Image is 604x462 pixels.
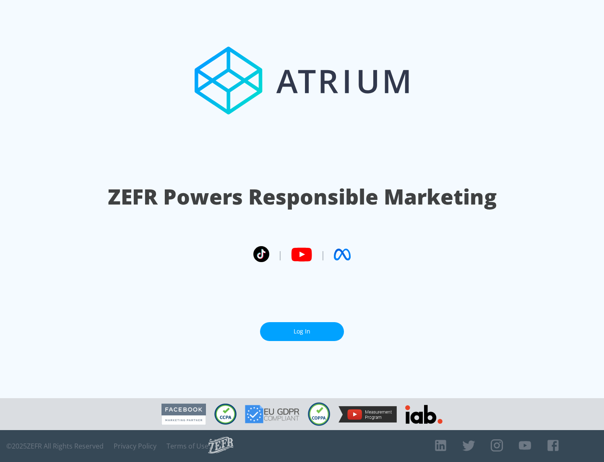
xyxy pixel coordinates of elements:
img: COPPA Compliant [308,402,330,426]
a: Privacy Policy [114,442,156,450]
a: Terms of Use [167,442,208,450]
span: © 2025 ZEFR All Rights Reserved [6,442,104,450]
img: YouTube Measurement Program [338,406,397,423]
img: Facebook Marketing Partner [161,404,206,425]
a: Log In [260,322,344,341]
img: GDPR Compliant [245,405,299,423]
span: | [320,248,325,261]
h1: ZEFR Powers Responsible Marketing [108,182,497,211]
span: | [278,248,283,261]
img: IAB [405,405,443,424]
img: CCPA Compliant [214,404,237,425]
